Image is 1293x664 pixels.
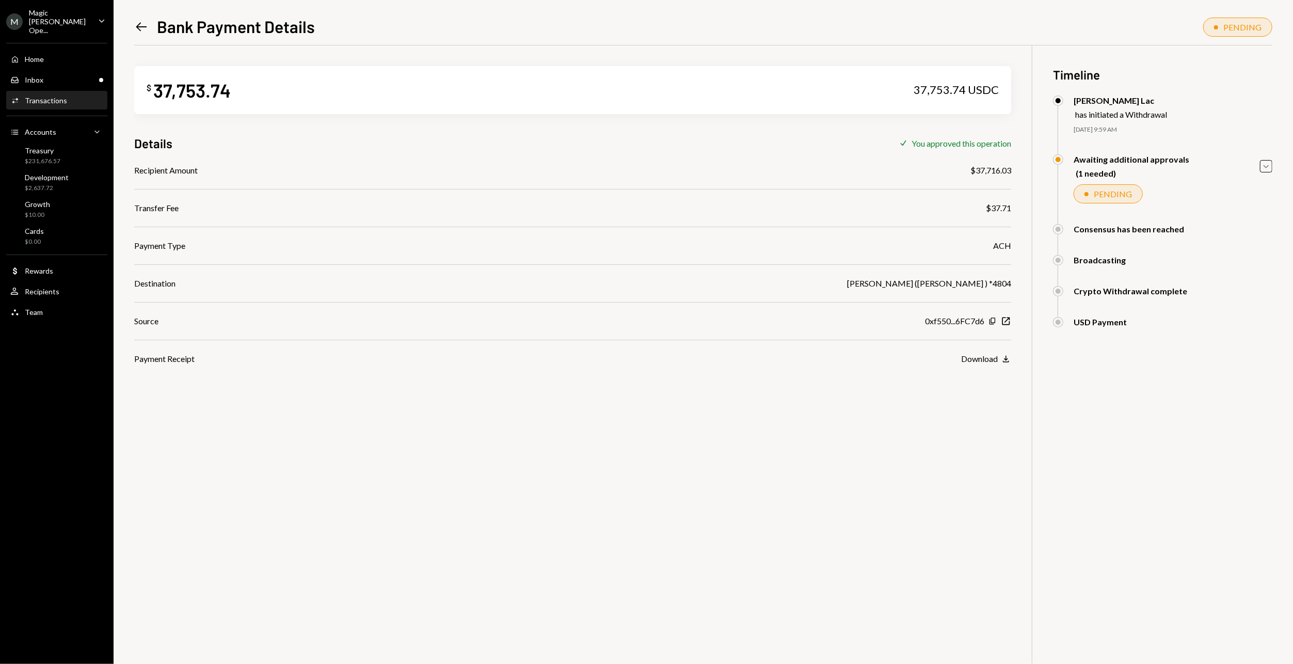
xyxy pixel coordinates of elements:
div: $10.00 [25,211,50,219]
div: Treasury [25,146,60,155]
div: Payment Type [134,240,185,252]
a: Cards$0.00 [6,224,107,248]
a: Growth$10.00 [6,197,107,222]
div: 37,753.74 USDC [914,83,999,97]
div: Consensus has been reached [1074,224,1184,234]
a: Development$2,637.72 [6,170,107,195]
div: Rewards [25,266,53,275]
div: Source [134,315,158,327]
div: [PERSON_NAME] Lac [1074,96,1167,105]
div: You approved this operation [912,138,1011,148]
div: Development [25,173,69,182]
div: $37,716.03 [970,164,1011,177]
h3: Details [134,135,172,152]
div: 0xf550...6FC7d6 [925,315,984,327]
div: PENDING [1094,189,1132,199]
a: Treasury$231,676.57 [6,143,107,168]
div: $ [147,83,151,93]
div: Accounts [25,128,56,136]
a: Inbox [6,70,107,89]
div: $0.00 [25,238,44,246]
div: Magic [PERSON_NAME] Ope... [29,8,90,35]
div: Crypto Withdrawal complete [1074,286,1187,296]
div: Transactions [25,96,67,105]
a: Rewards [6,261,107,280]
div: Team [25,308,43,317]
div: 37,753.74 [153,78,231,102]
div: USD Payment [1074,317,1127,327]
div: Download [961,354,998,363]
div: Broadcasting [1074,255,1126,265]
div: (1 needed) [1076,168,1189,178]
div: Home [25,55,44,64]
div: $2,637.72 [25,184,69,193]
div: Recipients [25,287,59,296]
button: Download [961,354,1011,365]
div: $231,676.57 [25,157,60,166]
a: Home [6,50,107,68]
div: has initiated a Withdrawal [1075,109,1167,119]
div: Inbox [25,75,43,84]
div: $37.71 [986,202,1011,214]
div: [PERSON_NAME] ([PERSON_NAME] ) *4804 [847,277,1011,290]
a: Transactions [6,91,107,109]
div: ACH [993,240,1011,252]
div: Destination [134,277,175,290]
div: Growth [25,200,50,209]
div: Cards [25,227,44,235]
div: PENDING [1223,22,1262,32]
div: Recipient Amount [134,164,198,177]
h3: Timeline [1053,66,1272,83]
a: Team [6,303,107,321]
div: Awaiting additional approvals [1074,154,1189,164]
div: [DATE] 9:59 AM [1074,125,1272,134]
div: M [6,13,23,30]
a: Recipients [6,282,107,301]
h1: Bank Payment Details [157,16,315,37]
div: Transfer Fee [134,202,179,214]
a: Accounts [6,122,107,141]
div: Payment Receipt [134,353,195,365]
